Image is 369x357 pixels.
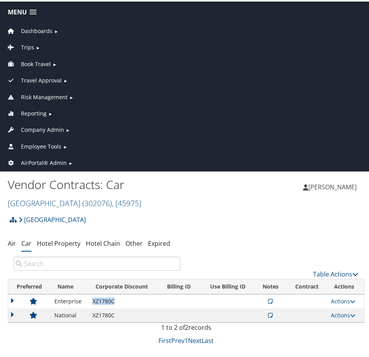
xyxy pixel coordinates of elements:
[21,75,62,83] span: Travel Approval
[37,238,80,246] a: Hotel Property
[308,181,357,190] span: [PERSON_NAME]
[14,255,180,269] input: Search
[202,335,214,343] a: Last
[50,278,88,293] th: Name: activate to sort column ascending
[6,59,51,66] a: Book Travel
[14,321,359,334] div: 1 to 2 of records
[54,27,58,33] span: ►
[21,58,51,67] span: Book Travel
[6,26,52,33] a: Dashboards
[68,159,73,164] span: ►
[8,238,16,246] a: Air
[50,293,88,307] td: Enterprise
[6,42,34,49] a: Trips
[6,157,67,165] a: AirPortal® Admin
[6,92,68,99] a: Risk Management
[185,322,188,330] span: 2
[21,124,64,133] span: Company Admin
[125,238,143,246] a: Other
[21,108,47,116] span: Reporting
[89,307,160,321] td: XZ1780C
[8,7,27,14] span: Menu
[63,76,68,82] span: ►
[160,278,201,293] th: Billing ID: activate to sort column ascending
[52,60,57,66] span: ►
[184,335,188,343] a: 1
[21,42,34,50] span: Trips
[6,124,64,132] a: Company Admin
[303,174,364,197] a: [PERSON_NAME]
[82,196,112,207] span: ( 302076 )
[201,278,254,293] th: Use Billing ID: activate to sort column ascending
[21,91,68,100] span: Risk Management
[6,75,62,82] a: Travel Approval
[89,278,160,293] th: Corporate Discount: activate to sort column ascending
[63,142,67,148] span: ►
[171,335,184,343] a: Prev
[8,278,50,293] th: Preferred: activate to sort column ascending
[4,4,40,17] a: Menu
[112,196,141,207] span: , [ 45975 ]
[158,335,171,343] a: First
[6,108,47,115] a: Reporting
[50,307,88,321] td: National
[327,278,364,293] th: Actions
[19,210,86,226] a: [GEOGRAPHIC_DATA]
[287,278,327,293] th: Contract: activate to sort column ascending
[69,93,73,99] span: ►
[254,278,287,293] th: Notes: activate to sort column ascending
[21,141,61,149] span: Employee Tools
[21,157,67,166] span: AirPortal® Admin
[313,268,359,277] a: Table Actions
[86,238,120,246] a: Hotel Chain
[21,25,52,34] span: Dashboards
[6,141,61,149] a: Employee Tools
[48,109,52,115] span: ►
[8,196,141,207] a: [GEOGRAPHIC_DATA]
[331,296,355,303] a: Actions
[66,126,70,131] span: ►
[148,238,170,246] a: Expired
[188,335,202,343] a: Next
[89,293,160,307] td: XZ1780C
[36,43,40,49] span: ►
[8,175,186,191] h1: Vendor Contracts: Car
[331,310,355,317] a: Actions
[21,238,31,246] a: Car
